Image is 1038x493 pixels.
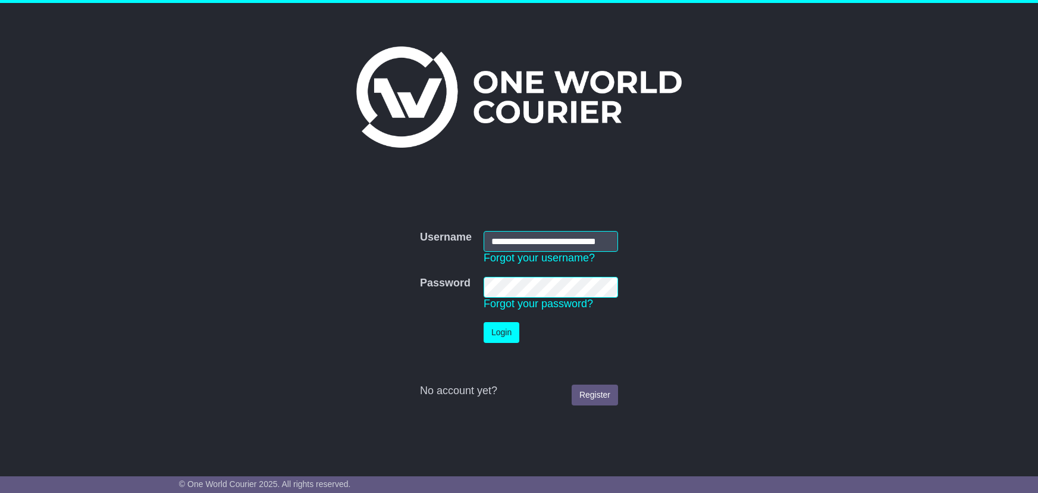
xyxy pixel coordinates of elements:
[179,479,351,489] span: © One World Courier 2025. All rights reserved.
[484,298,593,310] a: Forgot your password?
[484,252,595,264] a: Forgot your username?
[420,231,472,244] label: Username
[420,385,618,398] div: No account yet?
[572,385,618,405] a: Register
[484,322,519,343] button: Login
[420,277,471,290] label: Password
[356,46,681,148] img: One World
